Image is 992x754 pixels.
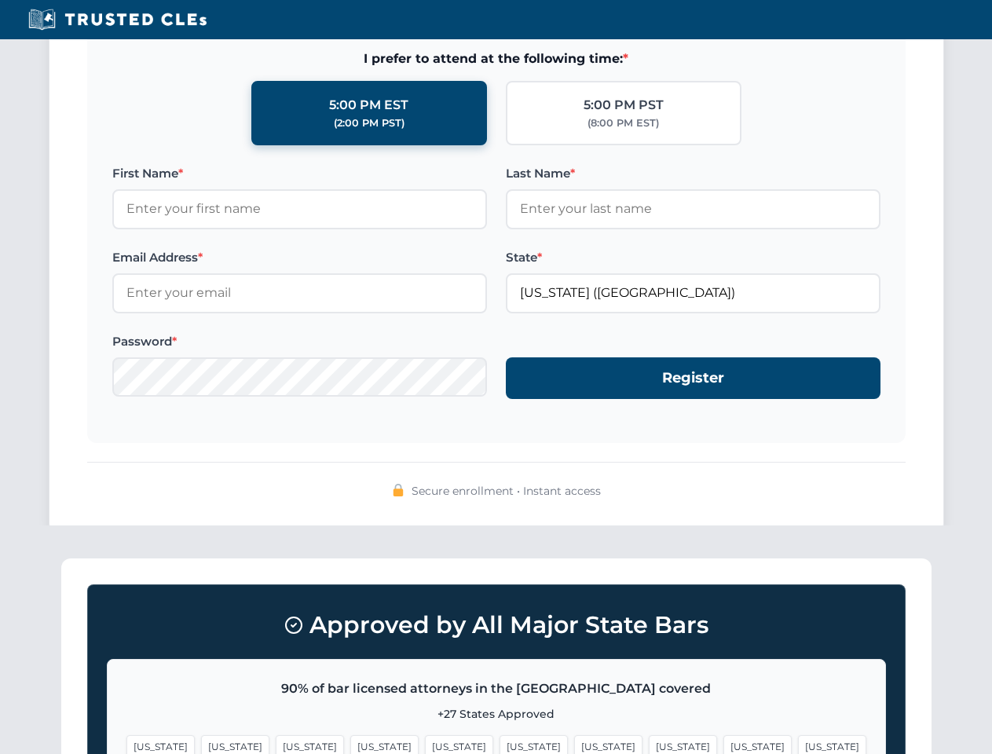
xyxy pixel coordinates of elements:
[588,115,659,131] div: (8:00 PM EST)
[126,705,866,723] p: +27 States Approved
[506,189,880,229] input: Enter your last name
[506,164,880,183] label: Last Name
[506,273,880,313] input: Florida (FL)
[506,357,880,399] button: Register
[24,8,211,31] img: Trusted CLEs
[584,95,664,115] div: 5:00 PM PST
[412,482,601,500] span: Secure enrollment • Instant access
[112,273,487,313] input: Enter your email
[112,189,487,229] input: Enter your first name
[392,484,404,496] img: 🔒
[107,604,886,646] h3: Approved by All Major State Bars
[329,95,408,115] div: 5:00 PM EST
[126,679,866,699] p: 90% of bar licensed attorneys in the [GEOGRAPHIC_DATA] covered
[112,332,487,351] label: Password
[112,248,487,267] label: Email Address
[112,164,487,183] label: First Name
[334,115,404,131] div: (2:00 PM PST)
[112,49,880,69] span: I prefer to attend at the following time:
[506,248,880,267] label: State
